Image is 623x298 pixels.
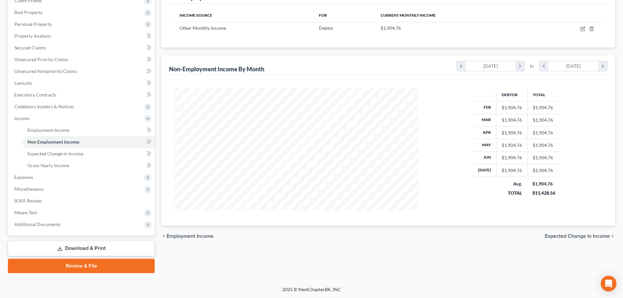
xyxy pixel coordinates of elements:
div: Open Intercom Messenger [601,276,616,291]
td: $1,904.76 [527,151,561,164]
a: Property Analysis [9,30,155,42]
div: $1,904.76 [502,117,522,123]
i: chevron_left [540,61,548,71]
button: chevron_left Employment Income [161,234,214,239]
span: Gross Yearly Income [27,163,69,168]
div: $1,904.76 [502,142,522,149]
td: $1,904.76 [527,126,561,139]
div: $1,904.76 [502,104,522,111]
i: chevron_left [161,234,166,239]
span: Additional Documents [14,221,61,227]
a: Gross Yearly Income [22,160,155,171]
span: Current Monthly Income [381,13,436,18]
th: Apr [473,126,496,139]
i: chevron_right [598,61,607,71]
i: chevron_left [457,61,466,71]
div: Non-Employment Income By Month [169,65,264,73]
span: Secured Claims [14,45,46,50]
span: Codebtors Insiders & Notices [14,104,74,109]
td: $1,904.76 [527,139,561,151]
span: Employment Income [166,234,214,239]
a: SOFA Review [9,195,155,207]
div: $1,904.76 [532,181,555,187]
span: Personal Property [14,21,52,27]
span: Non Employment Income [27,139,79,145]
td: $1,904.76 [527,114,561,126]
span: to [530,63,534,69]
a: Expected Change in Income [22,148,155,160]
th: Total [527,88,561,101]
div: $1,904.76 [502,130,522,136]
span: $1,904.76 [381,25,401,31]
span: SOFA Review [14,198,42,203]
span: Income [14,115,29,121]
div: TOTAL [501,190,522,196]
a: Secured Claims [9,42,155,54]
div: $1,904.76 [502,154,522,161]
span: For [319,13,327,18]
a: Download & Print [8,241,155,256]
a: Employment Income [22,124,155,136]
span: Property Analysis [14,33,51,39]
th: Jun [473,151,496,164]
span: Expected Change in Income [545,234,610,239]
th: Mar [473,114,496,126]
span: Means Test [14,210,37,215]
div: 2025 © NextChapterBK, INC [125,286,498,298]
a: Unsecured Priority Claims [9,54,155,65]
span: Unsecured Priority Claims [14,57,68,62]
a: Executory Contracts [9,89,155,101]
span: Debtor [319,25,334,31]
span: Expenses [14,174,33,180]
a: Unsecured Nonpriority Claims [9,65,155,77]
a: Non Employment Income [22,136,155,148]
span: Real Property [14,9,43,15]
i: chevron_right [515,61,524,71]
div: [DATE] [466,61,516,71]
span: Employment Income [27,127,69,133]
span: Expected Change in Income [27,151,83,156]
td: $1,904.76 [527,164,561,177]
span: Executory Contracts [14,92,56,97]
th: [DATE] [473,164,496,177]
i: chevron_right [610,234,615,239]
span: Lawsuits [14,80,32,86]
div: Avg. [501,181,522,187]
div: [DATE] [548,61,598,71]
td: $1,904.76 [527,101,561,114]
th: May [473,139,496,151]
button: Expected Change in Income chevron_right [545,234,615,239]
span: Income Source [180,13,212,18]
div: $1,904.76 [502,167,522,174]
span: Miscellaneous [14,186,43,192]
a: Lawsuits [9,77,155,89]
div: $11,428.56 [532,190,555,196]
span: Unsecured Nonpriority Claims [14,68,77,74]
span: Other Monthly Income [180,25,226,31]
th: Feb [473,101,496,114]
a: Review & File [8,259,155,273]
th: Debtor [496,88,527,101]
